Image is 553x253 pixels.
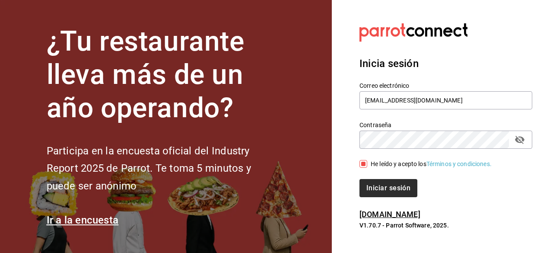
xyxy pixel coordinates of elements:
a: Términos y condiciones. [426,160,492,167]
button: Iniciar sesión [359,179,417,197]
button: passwordField [512,132,527,147]
a: Ir a la encuesta [47,214,119,226]
label: Correo electrónico [359,83,532,89]
div: He leído y acepto los [371,160,492,169]
label: Contraseña [359,122,532,128]
p: V1.70.7 - Parrot Software, 2025. [359,221,532,230]
h2: Participa en la encuesta oficial del Industry Report 2025 de Parrot. Te toma 5 minutos y puede se... [47,142,280,195]
a: [DOMAIN_NAME] [359,210,420,219]
h3: Inicia sesión [359,56,532,71]
input: Ingresa tu correo electrónico [359,91,532,109]
h1: ¿Tu restaurante lleva más de un año operando? [47,25,280,125]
